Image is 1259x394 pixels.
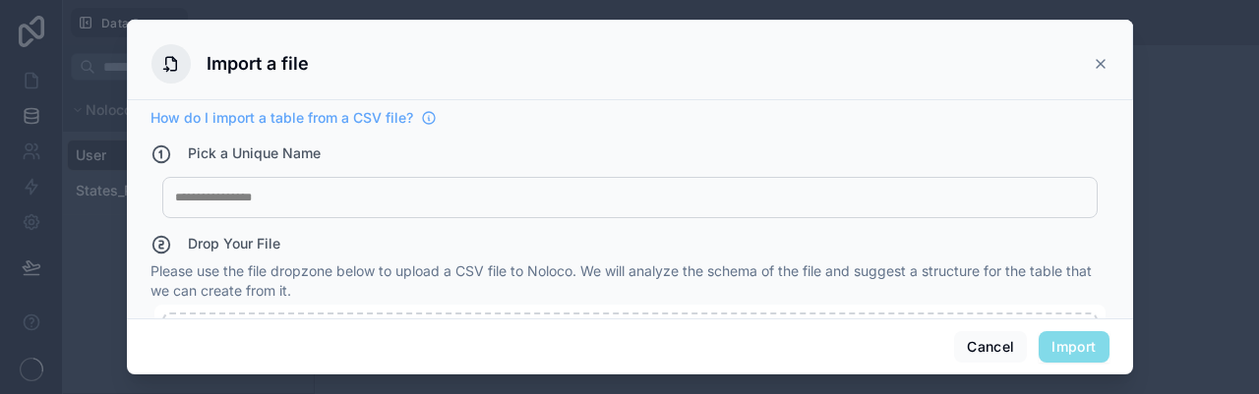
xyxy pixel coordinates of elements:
[188,143,321,165] h4: Pick a Unique Name
[188,234,280,253] h4: Drop Your File
[150,108,437,128] a: How do I import a table from a CSV file?
[954,331,1027,363] button: Cancel
[150,108,413,128] span: How do I import a table from a CSV file?
[207,50,309,78] h3: Import a file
